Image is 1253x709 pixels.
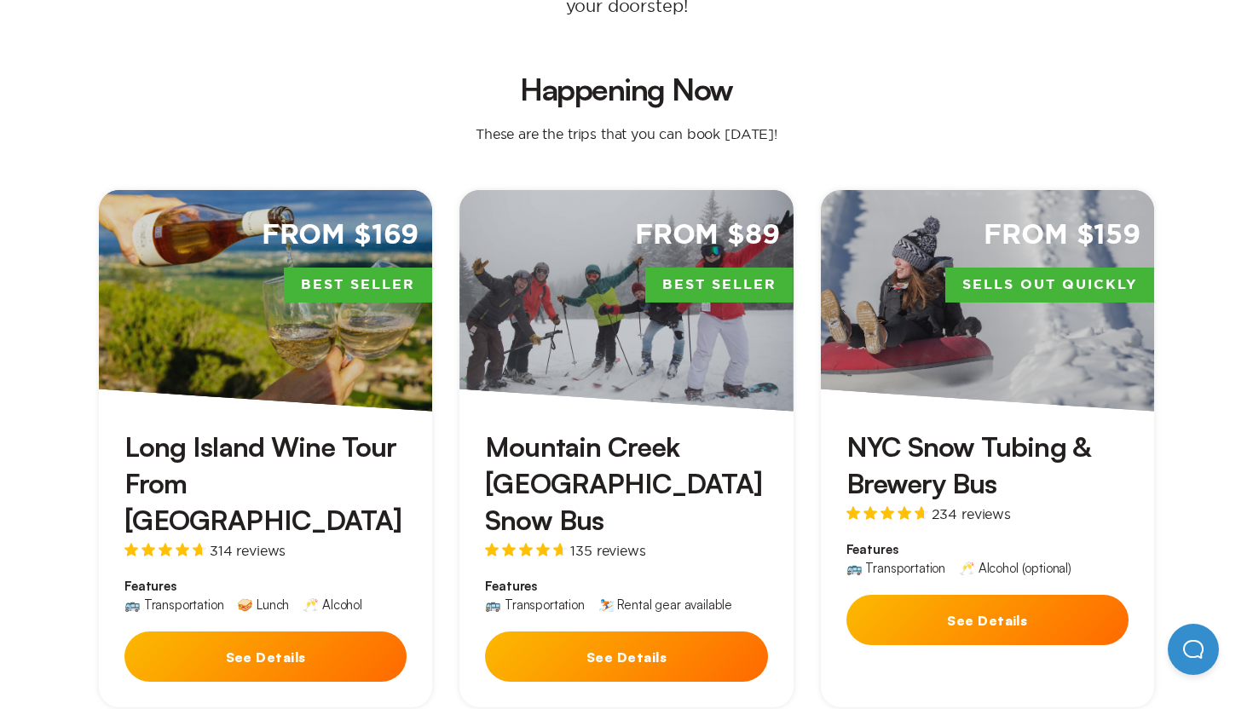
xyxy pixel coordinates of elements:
span: Best Seller [284,268,432,303]
span: From $169 [262,217,419,254]
button: See Details [846,595,1129,645]
h3: NYC Snow Tubing & Brewery Bus [846,429,1129,502]
button: See Details [485,631,767,682]
div: ⛷️ Rental gear available [598,598,732,611]
div: 🥂 Alcohol [303,598,362,611]
div: 🚌 Transportation [485,598,584,611]
div: 🚌 Transportation [846,562,945,574]
iframe: Help Scout Beacon - Open [1168,624,1219,675]
div: 🚌 Transportation [124,598,223,611]
span: Sells Out Quickly [945,268,1154,303]
span: From $89 [635,217,780,254]
h3: Mountain Creek [GEOGRAPHIC_DATA] Snow Bus [485,429,767,539]
p: These are the trips that you can book [DATE]! [459,125,794,142]
div: 🥪 Lunch [237,598,289,611]
h3: Long Island Wine Tour From [GEOGRAPHIC_DATA] [124,429,407,539]
span: 135 reviews [570,544,645,557]
button: See Details [124,631,407,682]
span: 234 reviews [932,507,1011,521]
span: 314 reviews [210,544,286,557]
a: From $159Sells Out QuicklyNYC Snow Tubing & Brewery Bus234 reviewsFeatures🚌 Transportation🥂 Alcoh... [821,190,1154,708]
span: Best Seller [645,268,794,303]
span: From $159 [984,217,1140,254]
span: Features [124,578,407,595]
span: Features [846,541,1129,558]
div: 🥂 Alcohol (optional) [959,562,1071,574]
h2: Happening Now [113,74,1140,105]
a: From $169Best SellerLong Island Wine Tour From [GEOGRAPHIC_DATA]314 reviewsFeatures🚌 Transportati... [99,190,432,708]
span: Features [485,578,767,595]
a: From $89Best SellerMountain Creek [GEOGRAPHIC_DATA] Snow Bus135 reviewsFeatures🚌 Transportation⛷️... [459,190,793,708]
